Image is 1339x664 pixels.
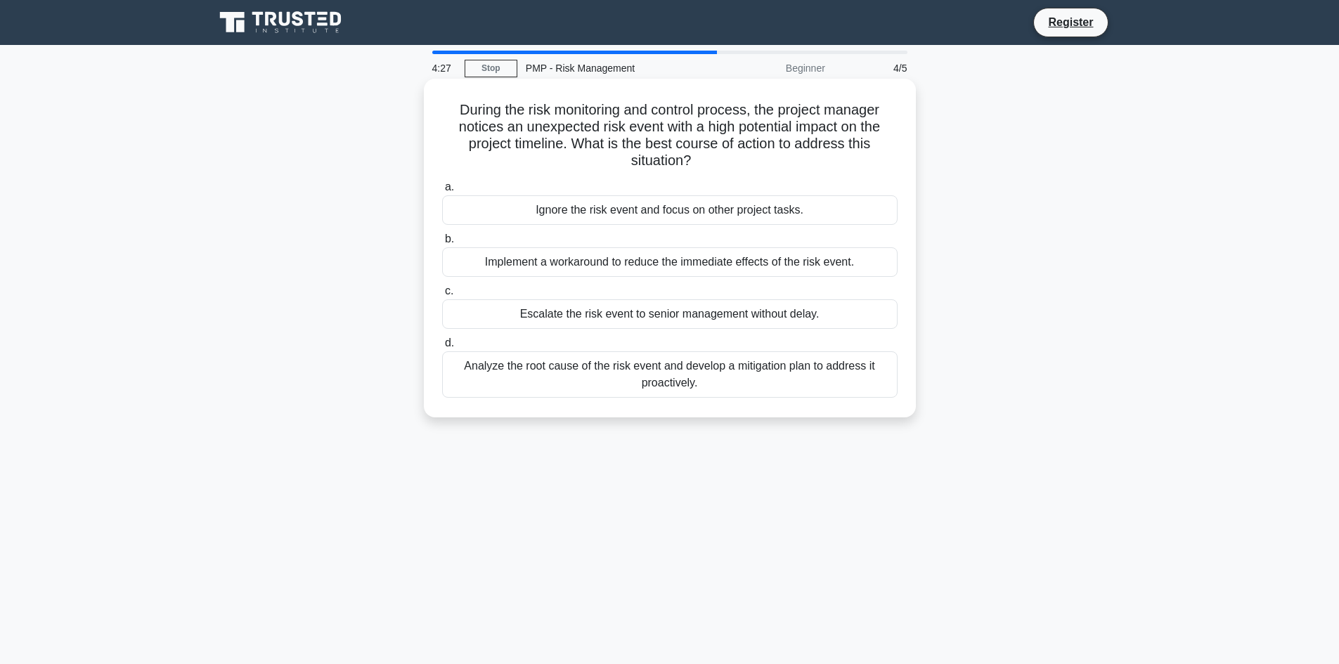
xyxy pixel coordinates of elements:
span: d. [445,337,454,349]
h5: During the risk monitoring and control process, the project manager notices an unexpected risk ev... [441,101,899,170]
div: 4/5 [834,54,916,82]
div: Implement a workaround to reduce the immediate effects of the risk event. [442,247,898,277]
div: 4:27 [424,54,465,82]
div: Escalate the risk event to senior management without delay. [442,299,898,329]
span: c. [445,285,453,297]
a: Register [1040,13,1101,31]
span: b. [445,233,454,245]
span: a. [445,181,454,193]
div: Beginner [711,54,834,82]
div: Analyze the root cause of the risk event and develop a mitigation plan to address it proactively. [442,351,898,398]
a: Stop [465,60,517,77]
div: PMP - Risk Management [517,54,711,82]
div: Ignore the risk event and focus on other project tasks. [442,195,898,225]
